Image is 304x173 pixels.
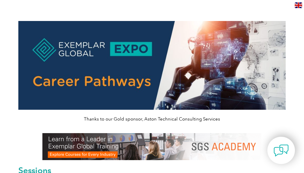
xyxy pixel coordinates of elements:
img: en [295,2,302,8]
p: Thanks to our Gold sponsor, Aston Technical Consulting Services [18,116,286,122]
img: SGS [42,133,261,160]
img: contact-chat.png [274,143,289,158]
img: career pathways [18,21,286,110]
